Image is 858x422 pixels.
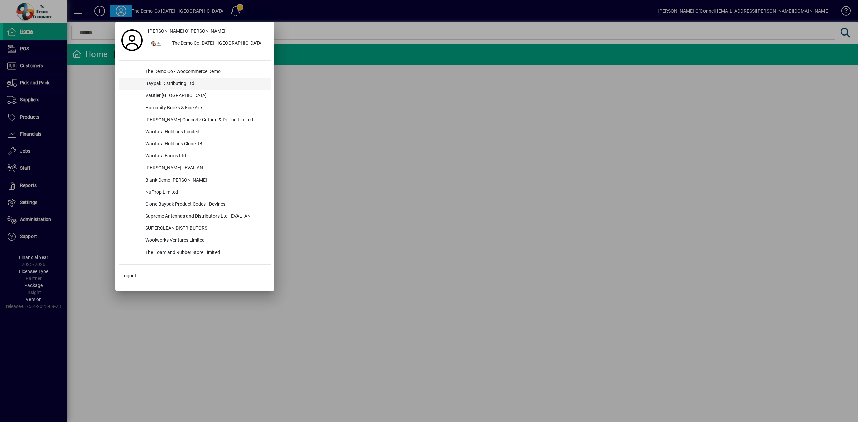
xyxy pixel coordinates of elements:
button: Wantara Holdings Limited [119,126,271,138]
span: Logout [121,272,136,279]
div: Vautier [GEOGRAPHIC_DATA] [140,90,271,102]
a: [PERSON_NAME] O''[PERSON_NAME] [145,25,271,38]
div: Baypak Distributing Ltd [140,78,271,90]
div: [PERSON_NAME] - EVAL AN [140,162,271,174]
button: Blank Demo [PERSON_NAME] [119,174,271,187]
button: Baypak Distributing Ltd [119,78,271,90]
div: Wantara Holdings Limited [140,126,271,138]
div: Wantara Holdings Clone JB [140,138,271,150]
button: The Demo Co [DATE] - [GEOGRAPHIC_DATA] [145,38,271,50]
div: Humanity Books & Fine Arts [140,102,271,114]
button: [PERSON_NAME] - EVAL AN [119,162,271,174]
button: Humanity Books & Fine Arts [119,102,271,114]
div: NuProp Limited [140,187,271,199]
div: SUPERCLEAN DISTRIBUTORS [140,223,271,235]
div: Blank Demo [PERSON_NAME] [140,174,271,187]
button: Wantara Holdings Clone JB [119,138,271,150]
a: Profile [119,34,145,46]
button: [PERSON_NAME] Concrete Cutting & Drilling Limited [119,114,271,126]
div: Clone Baypak Product Codes - Devines [140,199,271,211]
button: Wantara Farms Ltd [119,150,271,162]
div: The Foam and Rubber Store Limited [140,247,271,259]
button: SUPERCLEAN DISTRIBUTORS [119,223,271,235]
span: [PERSON_NAME] O''[PERSON_NAME] [148,28,225,35]
div: The Demo Co [DATE] - [GEOGRAPHIC_DATA] [167,38,271,50]
button: Clone Baypak Product Codes - Devines [119,199,271,211]
div: [PERSON_NAME] Concrete Cutting & Drilling Limited [140,114,271,126]
button: The Demo Co - Woocommerce Demo [119,66,271,78]
div: The Demo Co - Woocommerce Demo [140,66,271,78]
button: Logout [119,270,271,282]
div: Woolworks Ventures Limited [140,235,271,247]
button: The Foam and Rubber Store Limited [119,247,271,259]
button: Supreme Antennas and Distributors Ltd - EVAL -AN [119,211,271,223]
button: NuProp Limited [119,187,271,199]
div: Wantara Farms Ltd [140,150,271,162]
button: Woolworks Ventures Limited [119,235,271,247]
button: Vautier [GEOGRAPHIC_DATA] [119,90,271,102]
div: Supreme Antennas and Distributors Ltd - EVAL -AN [140,211,271,223]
